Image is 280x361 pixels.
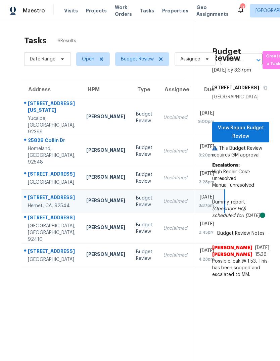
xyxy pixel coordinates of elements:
span: High Repair Cost: unresolved [212,170,250,181]
div: [STREET_ADDRESS] [28,214,76,223]
div: Unclaimed [163,225,187,232]
div: [PERSON_NAME] [86,174,125,182]
h5: [STREET_ADDRESS] [212,84,259,91]
div: Budget Review [136,171,152,185]
div: [STREET_ADDRESS] [28,171,76,179]
th: Assignee [158,80,193,99]
div: Unclaimed [163,148,187,154]
span: Properties [162,7,188,14]
div: Budget Review [136,111,152,124]
i: scheduled for: [DATE] [212,213,260,218]
th: Address [21,80,81,99]
b: Escalations: [212,163,240,168]
div: [PERSON_NAME] [86,147,125,155]
div: [PERSON_NAME] [86,224,125,232]
span: Maestro [23,7,45,14]
p: This Budget Review requires GM approval [212,145,269,159]
div: Budget Review [136,144,152,158]
div: Budget Review [136,249,152,262]
span: [PERSON_NAME] [PERSON_NAME] [212,244,252,258]
span: Budget Review [121,56,154,62]
button: Copy Address [259,82,268,94]
button: View Repair Budget Review [212,122,269,142]
i: (Opendoor HQ) [212,207,246,211]
div: [PERSON_NAME] [86,251,125,259]
span: Work Orders [115,4,132,17]
div: [STREET_ADDRESS] [28,248,76,256]
th: HPM [81,80,131,99]
div: [PERSON_NAME] [86,113,125,122]
span: Manual: unresolved [212,183,254,188]
div: [GEOGRAPHIC_DATA], [GEOGRAPHIC_DATA], 92410 [28,223,76,243]
span: Date Range [30,56,55,62]
input: Search by address [221,55,244,65]
div: Unclaimed [163,114,187,121]
span: Geo Assignments [196,4,229,17]
th: Type [131,80,158,99]
div: Unclaimed [163,198,187,205]
div: Homeland, [GEOGRAPHIC_DATA], 92548 [28,145,76,166]
div: Dummy_report [212,199,269,219]
span: Possible leak @ 1.53, This has been scoped and escalated to MM. [212,258,269,278]
span: 6 Results [57,38,76,44]
span: Visits [64,7,78,14]
span: Budget Review Notes [213,230,269,237]
h2: Tasks [24,37,47,44]
div: [STREET_ADDRESS] [28,194,76,202]
div: Budget Review [136,222,152,235]
div: [DATE] by 3:37pm [212,67,251,74]
div: 25828 Collin Dr [28,137,76,145]
div: [GEOGRAPHIC_DATA] [28,256,76,263]
th: Due [193,80,225,99]
div: Hemet, CA, 92544 [28,202,76,209]
span: Tasks [140,8,154,13]
span: [DATE] 15:36 [255,245,269,257]
div: Budget Review [136,195,152,208]
div: Yucaipa, [GEOGRAPHIC_DATA], 92399 [28,115,76,135]
h2: Budget Review [212,48,269,61]
div: Unclaimed [163,252,187,259]
div: [PERSON_NAME] [86,197,125,206]
button: Open [254,55,263,65]
span: View Repair Budget Review [218,124,264,140]
span: Open [82,56,94,62]
div: [GEOGRAPHIC_DATA] [212,94,269,100]
div: [GEOGRAPHIC_DATA] [28,179,76,186]
span: Assignee [180,56,200,62]
div: [STREET_ADDRESS][US_STATE] [28,100,76,115]
div: 11 [240,4,245,11]
div: Unclaimed [163,175,187,181]
span: Projects [86,7,107,14]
